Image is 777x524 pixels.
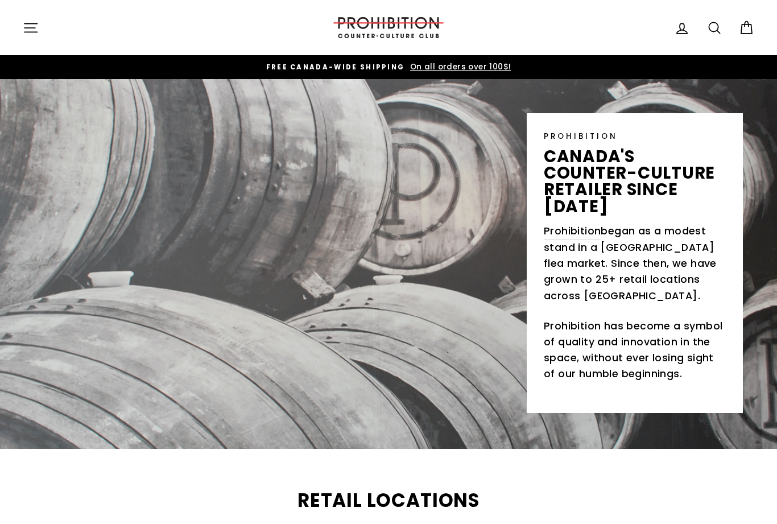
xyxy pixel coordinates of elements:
p: canada's counter-culture retailer since [DATE] [544,148,726,214]
p: Prohibition has become a symbol of quality and innovation in the space, without ever losing sight... [544,318,726,382]
img: PROHIBITION COUNTER-CULTURE CLUB [332,17,445,38]
a: FREE CANADA-WIDE SHIPPING On all orders over 100$! [26,61,751,73]
a: Prohibition [544,223,601,240]
span: On all orders over 100$! [407,61,511,72]
h2: Retail Locations [23,492,754,510]
span: FREE CANADA-WIDE SHIPPING [266,63,405,72]
p: began as a modest stand in a [GEOGRAPHIC_DATA] flea market. Since then, we have grown to 25+ reta... [544,223,726,304]
p: PROHIBITION [544,130,726,142]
